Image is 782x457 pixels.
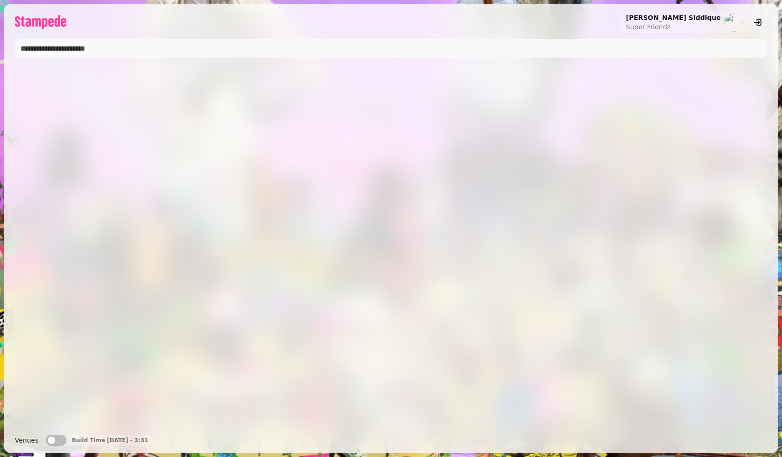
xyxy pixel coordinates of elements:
p: Build Time [DATE] - 3:31 [72,437,149,444]
img: aHR0cHM6Ly93d3cuZ3JhdmF0YXIuY29tL2F2YXRhci8xMDE2ZjQyN2EwMDA5MzU3ZmZhY2EzMTRiNjdmM2JiOT9zPTE1MCZkP... [724,13,743,32]
p: Super Friendz [626,22,721,32]
img: logo [15,15,66,29]
label: Venues [15,435,39,446]
button: logout [749,13,767,32]
h2: [PERSON_NAME] Siddique [626,13,721,22]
